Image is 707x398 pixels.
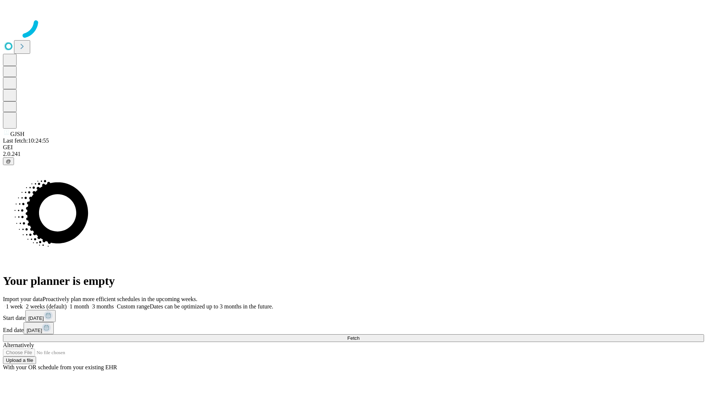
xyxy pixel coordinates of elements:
[3,137,49,144] span: Last fetch: 10:24:55
[26,303,67,310] span: 2 weeks (default)
[43,296,197,302] span: Proactively plan more efficient schedules in the upcoming weeks.
[3,296,43,302] span: Import your data
[3,274,704,288] h1: Your planner is empty
[25,310,56,322] button: [DATE]
[3,310,704,322] div: Start date
[24,322,54,334] button: [DATE]
[27,328,42,333] span: [DATE]
[28,315,44,321] span: [DATE]
[70,303,89,310] span: 1 month
[92,303,114,310] span: 3 months
[3,356,36,364] button: Upload a file
[3,322,704,334] div: End date
[3,334,704,342] button: Fetch
[117,303,150,310] span: Custom range
[10,131,24,137] span: GJSH
[3,151,704,157] div: 2.0.241
[3,157,14,165] button: @
[6,303,23,310] span: 1 week
[150,303,273,310] span: Dates can be optimized up to 3 months in the future.
[3,342,34,348] span: Alternatively
[3,144,704,151] div: GEI
[6,158,11,164] span: @
[3,364,117,370] span: With your OR schedule from your existing EHR
[347,335,359,341] span: Fetch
